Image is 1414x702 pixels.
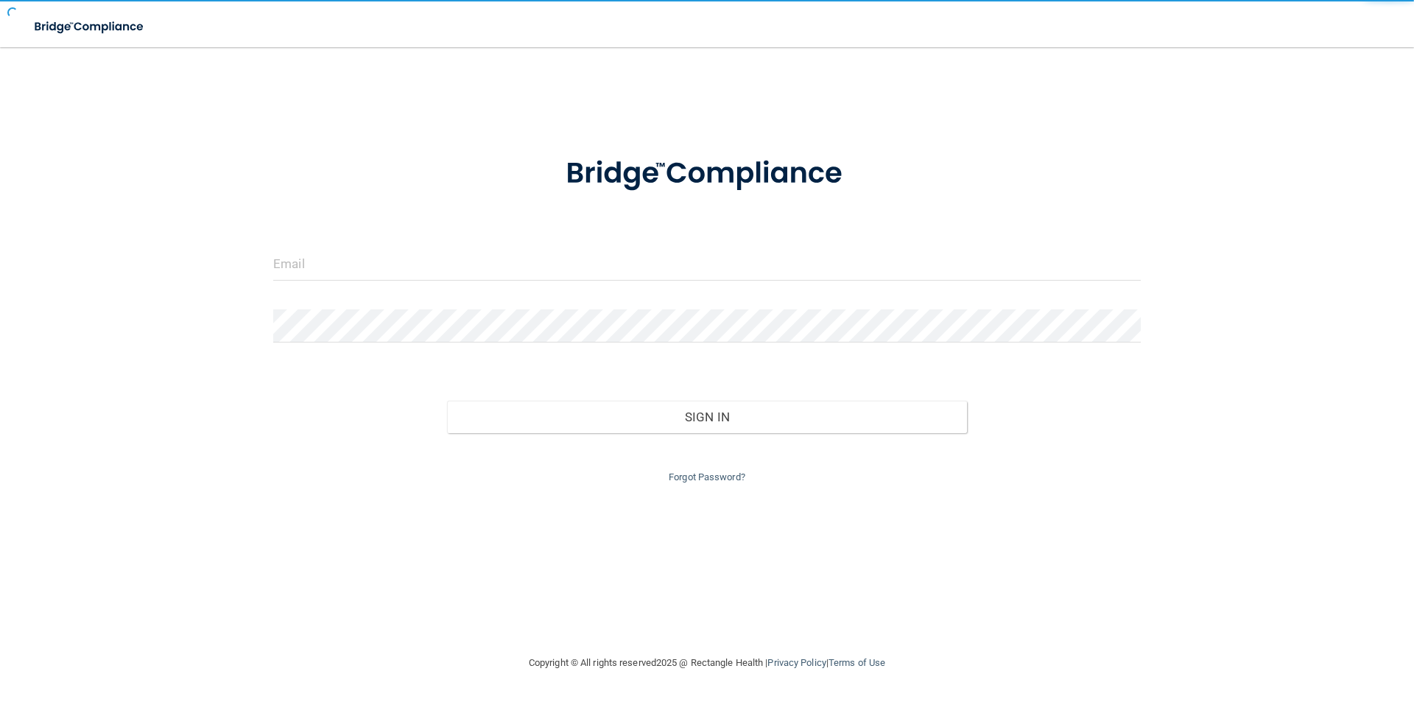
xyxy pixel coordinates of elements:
button: Sign In [447,401,968,433]
img: bridge_compliance_login_screen.278c3ca4.svg [22,12,158,42]
div: Copyright © All rights reserved 2025 @ Rectangle Health | | [438,639,976,687]
a: Privacy Policy [767,657,826,668]
a: Terms of Use [829,657,885,668]
a: Forgot Password? [669,471,745,482]
input: Email [273,248,1141,281]
img: bridge_compliance_login_screen.278c3ca4.svg [535,136,879,212]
